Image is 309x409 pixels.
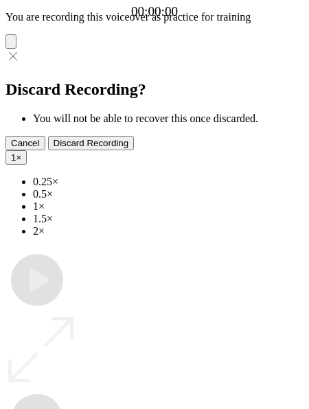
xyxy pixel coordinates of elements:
li: 0.25× [33,176,304,188]
li: 1.5× [33,213,304,225]
li: 1× [33,200,304,213]
li: 2× [33,225,304,237]
a: 00:00:00 [131,4,178,19]
button: 1× [5,150,27,165]
li: 0.5× [33,188,304,200]
li: You will not be able to recover this once discarded. [33,113,304,125]
button: Discard Recording [48,136,135,150]
button: Cancel [5,136,45,150]
p: You are recording this voiceover as practice for training [5,11,304,23]
h2: Discard Recording? [5,80,304,99]
span: 1 [11,152,16,163]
